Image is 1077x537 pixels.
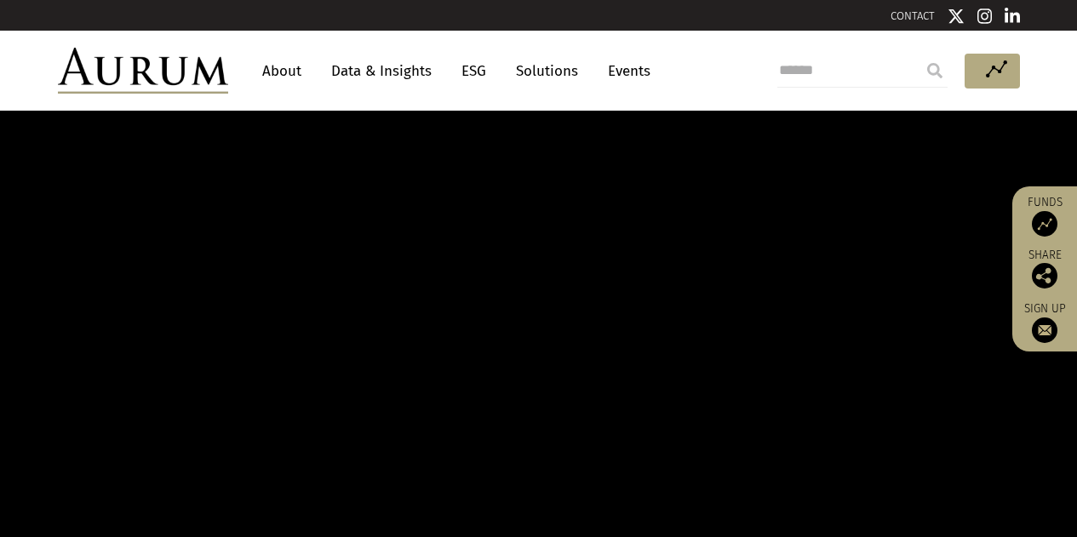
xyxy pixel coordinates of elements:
[1021,195,1068,237] a: Funds
[1005,8,1020,25] img: Linkedin icon
[323,55,440,87] a: Data & Insights
[977,8,993,25] img: Instagram icon
[599,55,650,87] a: Events
[58,48,228,94] img: Aurum
[891,9,935,22] a: CONTACT
[918,54,952,88] input: Submit
[948,8,965,25] img: Twitter icon
[1021,249,1068,288] div: Share
[1032,211,1057,237] img: Access Funds
[453,55,495,87] a: ESG
[1032,317,1057,343] img: Sign up to our newsletter
[507,55,587,87] a: Solutions
[254,55,310,87] a: About
[1021,301,1068,343] a: Sign up
[1032,263,1057,288] img: Share this post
